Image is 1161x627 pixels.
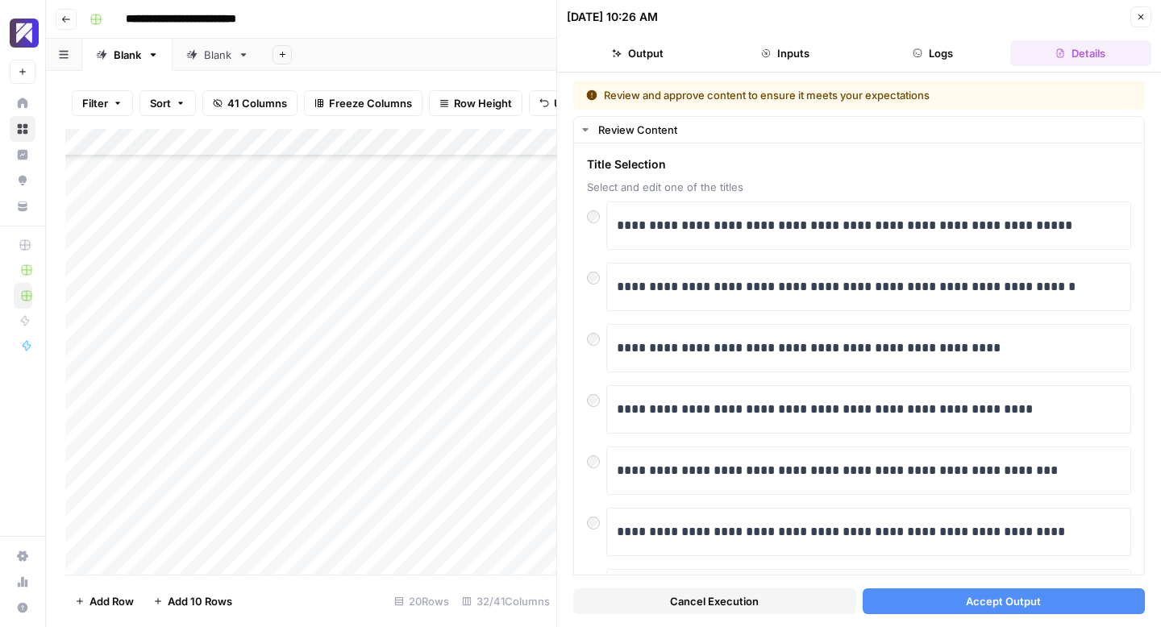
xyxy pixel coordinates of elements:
[82,95,108,111] span: Filter
[65,588,144,614] button: Add Row
[72,90,133,116] button: Filter
[10,193,35,219] a: Your Data
[139,90,196,116] button: Sort
[10,116,35,142] a: Browse
[10,543,35,569] a: Settings
[454,95,512,111] span: Row Height
[10,569,35,595] a: Usage
[529,90,592,116] button: Undo
[670,593,759,609] span: Cancel Execution
[173,39,263,71] a: Blank
[10,19,39,48] img: Overjet - Test Logo
[429,90,522,116] button: Row Height
[573,588,856,614] button: Cancel Execution
[456,588,556,614] div: 32/41 Columns
[10,168,35,193] a: Opportunities
[82,39,173,71] a: Blank
[10,13,35,53] button: Workspace: Overjet - Test
[168,593,232,609] span: Add 10 Rows
[1010,40,1151,66] button: Details
[966,593,1041,609] span: Accept Output
[567,40,708,66] button: Output
[202,90,298,116] button: 41 Columns
[863,588,1146,614] button: Accept Output
[567,9,658,25] div: [DATE] 10:26 AM
[10,142,35,168] a: Insights
[89,593,134,609] span: Add Row
[598,122,1134,138] div: Review Content
[586,87,1031,103] div: Review and approve content to ensure it meets your expectations
[587,156,1131,172] span: Title Selection
[714,40,855,66] button: Inputs
[144,588,242,614] button: Add 10 Rows
[587,179,1131,195] span: Select and edit one of the titles
[150,95,171,111] span: Sort
[227,95,287,111] span: 41 Columns
[388,588,456,614] div: 20 Rows
[10,595,35,621] button: Help + Support
[329,95,412,111] span: Freeze Columns
[304,90,422,116] button: Freeze Columns
[574,117,1144,143] button: Review Content
[114,47,141,63] div: Blank
[863,40,1004,66] button: Logs
[10,90,35,116] a: Home
[204,47,231,63] div: Blank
